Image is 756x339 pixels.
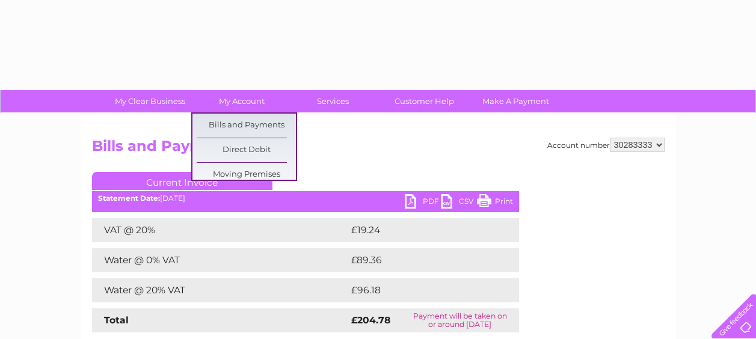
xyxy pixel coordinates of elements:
td: VAT @ 20% [92,218,348,242]
a: My Clear Business [100,90,200,112]
td: Water @ 0% VAT [92,248,348,272]
strong: Total [104,314,129,326]
a: PDF [405,194,441,212]
div: [DATE] [92,194,519,203]
b: Statement Date: [98,194,160,203]
a: Make A Payment [466,90,565,112]
a: Services [283,90,383,112]
div: Account number [547,138,665,152]
td: £19.24 [348,218,494,242]
td: £96.18 [348,278,494,302]
a: Moving Premises [197,163,296,187]
a: Current Invoice [92,172,272,190]
td: £89.36 [348,248,495,272]
a: Customer Help [375,90,474,112]
a: Bills and Payments [197,114,296,138]
strong: £204.78 [351,314,390,326]
td: Payment will be taken on or around [DATE] [401,308,519,332]
h2: Bills and Payments [92,138,665,160]
a: My Account [192,90,291,112]
a: Print [477,194,513,212]
a: CSV [441,194,477,212]
a: Direct Debit [197,138,296,162]
td: Water @ 20% VAT [92,278,348,302]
